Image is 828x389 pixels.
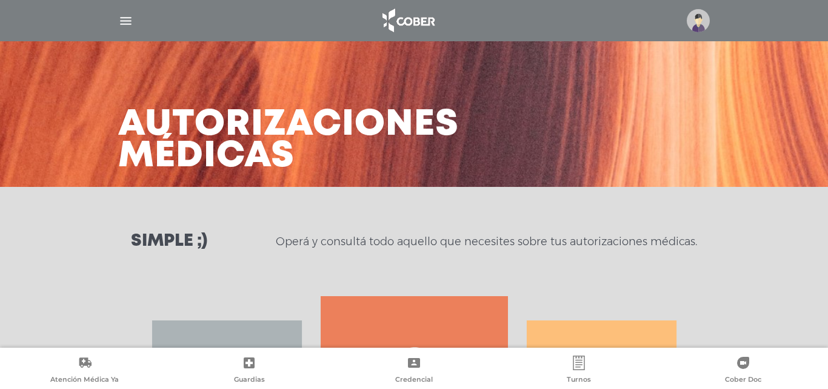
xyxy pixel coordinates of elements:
img: logo_cober_home-white.png [376,6,439,35]
span: Guardias [234,375,265,386]
span: Atención Médica Ya [50,375,119,386]
span: Credencial [395,375,433,386]
img: Cober_menu-lines-white.svg [118,13,133,29]
img: profile-placeholder.svg [687,9,710,32]
h3: Autorizaciones médicas [118,109,459,172]
h3: Simple ;) [131,233,207,250]
span: Turnos [567,375,591,386]
a: Guardias [167,356,332,387]
p: Operá y consultá todo aquello que necesites sobre tus autorizaciones médicas. [276,234,697,249]
span: Cober Doc [725,375,761,386]
a: Credencial [332,356,496,387]
a: Atención Médica Ya [2,356,167,387]
a: Cober Doc [661,356,826,387]
a: Turnos [496,356,661,387]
